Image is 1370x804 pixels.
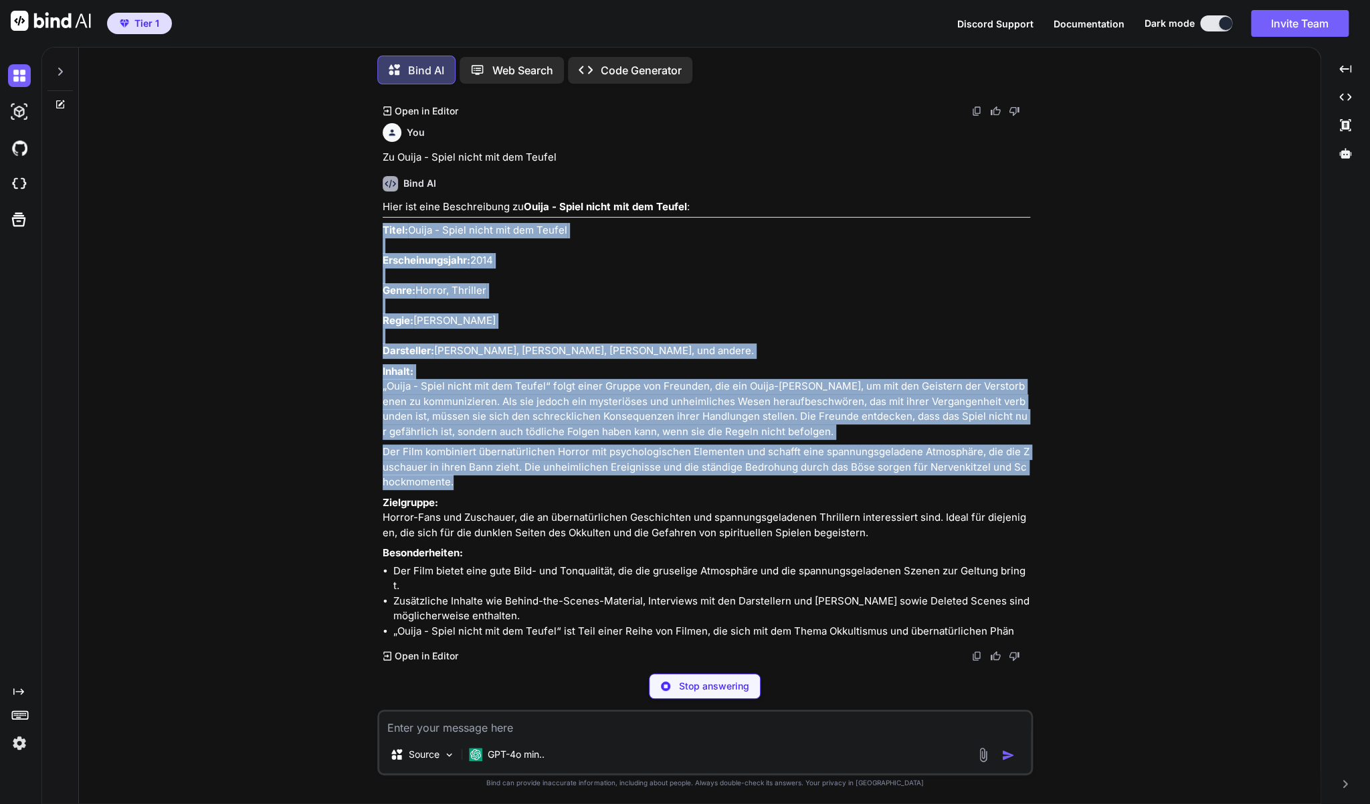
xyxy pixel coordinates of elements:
strong: Genre: [383,284,415,297]
li: Zusätzliche Inhalte wie Behind-the-Scenes-Material, Interviews mit den Darstellern und [PERSON_NA... [393,594,1030,624]
img: cloudideIcon [8,173,31,195]
h6: You [407,126,425,139]
span: Dark mode [1145,17,1195,30]
p: Bind AI [408,62,444,78]
img: settings [8,732,31,754]
p: GPT-4o min.. [488,748,545,761]
img: Pick Models [444,749,455,760]
img: copy [971,106,982,116]
img: like [990,651,1001,661]
p: Source [409,748,439,761]
img: darkAi-studio [8,100,31,123]
strong: Inhalt: [383,365,413,378]
img: attachment [975,747,991,762]
img: githubDark [8,137,31,159]
img: dislike [1009,651,1019,661]
span: Tier 1 [134,17,159,30]
img: like [990,106,1001,116]
p: Der Film kombiniert übernatürlichen Horror mit psychologischen Elementen und schafft eine spannun... [383,445,1030,490]
strong: Darsteller: [383,344,434,357]
p: Ouija - Spiel nicht mit dem Teufel 2014 Horror, Thriller [PERSON_NAME] [PERSON_NAME], [PERSON_NAM... [383,223,1030,359]
strong: Zielgruppe: [383,496,438,509]
p: Horror-Fans und Zuschauer, die an übernatürlichen Geschichten und spannungsgeladenen Thrillern in... [383,495,1030,541]
p: Web Search [492,62,553,78]
img: Bind AI [11,11,91,31]
p: „Ouija - Spiel nicht mit dem Teufel“ folgt einer Gruppe von Freunden, die ein Ouija-[PERSON_NAME]... [383,364,1030,440]
p: Bind can provide inaccurate information, including about people. Always double-check its answers.... [377,778,1033,788]
img: premium [120,19,129,27]
p: Code Generator [601,62,682,78]
strong: Erscheinungsjahr: [383,254,470,266]
p: Open in Editor [394,104,458,118]
h6: Bind AI [403,177,436,190]
p: Open in Editor [394,649,458,663]
strong: Ouija - Spiel nicht mit dem Teufel [524,200,687,213]
li: Der Film bietet eine gute Bild- und Tonqualität, die die gruselige Atmosphäre und die spannungsge... [393,564,1030,594]
button: Discord Support [957,17,1034,31]
img: GPT-4o mini [469,748,482,761]
strong: Besonderheiten: [383,546,463,559]
p: Stop answering [678,679,749,693]
img: copy [971,651,982,661]
li: „Ouija - Spiel nicht mit dem Teufel“ ist Teil einer Reihe von Filmen, die sich mit dem Thema Okku... [393,624,1030,639]
img: dislike [1009,106,1019,116]
strong: Titel: [383,224,408,236]
span: Discord Support [957,18,1034,29]
p: Zu Ouija - Spiel nicht mit dem Teufel [383,150,1030,165]
p: Hier ist eine Beschreibung zu : [383,199,1030,215]
button: Documentation [1054,17,1124,31]
img: icon [1001,748,1015,762]
strong: Regie: [383,314,413,327]
img: darkChat [8,64,31,87]
button: premiumTier 1 [107,13,172,34]
span: Documentation [1054,18,1124,29]
button: Invite Team [1251,10,1349,37]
